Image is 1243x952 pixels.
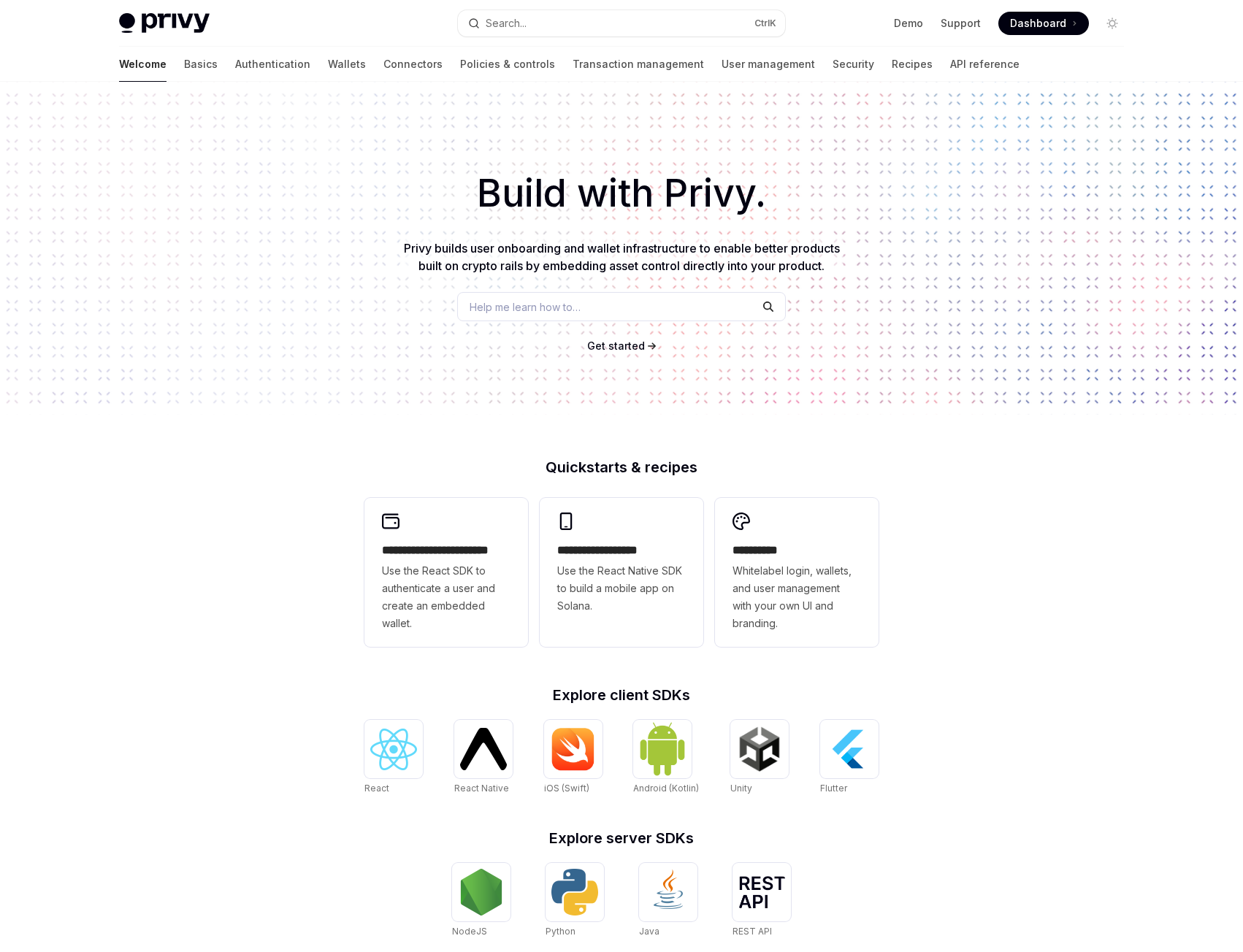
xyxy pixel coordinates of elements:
span: Whitelabel login, wallets, and user management with your own UI and branding. [733,562,861,632]
h1: Build with Privy. [23,165,1220,222]
img: REST API [738,876,785,908]
a: Recipes [892,47,933,82]
img: Java [645,869,692,915]
a: Authentication [235,47,310,82]
a: Transaction management [573,47,704,82]
span: iOS (Swift) [544,783,589,794]
img: Flutter [826,726,873,772]
h2: Quickstarts & recipes [364,460,879,475]
a: React NativeReact Native [454,720,513,796]
h2: Explore server SDKs [364,831,879,845]
a: Support [941,16,981,31]
span: Unity [730,783,752,794]
span: Python [546,926,575,937]
h2: Explore client SDKs [364,688,879,702]
span: Dashboard [1010,16,1066,31]
a: REST APIREST API [733,863,791,939]
img: Python [551,869,598,915]
img: NodeJS [458,869,505,915]
div: Search... [486,15,527,32]
span: NodeJS [452,926,487,937]
a: Get started [587,339,645,353]
a: Basics [184,47,218,82]
button: Search...CtrlK [458,10,785,37]
img: light logo [119,13,210,34]
a: PythonPython [546,863,604,939]
span: Use the React SDK to authenticate a user and create an embedded wallet. [382,562,510,632]
img: Unity [736,726,783,772]
a: iOS (Swift)iOS (Swift) [544,720,603,796]
span: Get started [587,339,645,352]
img: React [370,729,417,770]
a: Welcome [119,47,167,82]
span: Android (Kotlin) [633,783,699,794]
a: Android (Kotlin)Android (Kotlin) [633,720,699,796]
span: React [364,783,389,794]
a: UnityUnity [730,720,789,796]
a: Wallets [328,47,366,82]
img: iOS (Swift) [550,727,597,771]
img: React Native [460,728,507,769]
span: React Native [454,783,509,794]
span: Java [639,926,659,937]
span: Use the React Native SDK to build a mobile app on Solana. [557,562,686,615]
img: Android (Kotlin) [639,721,686,776]
a: Dashboard [998,12,1089,35]
span: REST API [733,926,772,937]
button: Toggle dark mode [1101,12,1124,35]
span: Help me learn how to… [470,299,581,315]
span: Flutter [820,783,847,794]
a: Security [833,47,874,82]
a: User management [722,47,815,82]
a: Connectors [383,47,443,82]
a: ReactReact [364,720,423,796]
a: **** **** **** ***Use the React Native SDK to build a mobile app on Solana. [540,498,703,647]
span: Privy builds user onboarding and wallet infrastructure to enable better products built on crypto ... [404,241,840,273]
a: NodeJSNodeJS [452,863,510,939]
a: **** *****Whitelabel login, wallets, and user management with your own UI and branding. [715,498,879,647]
a: FlutterFlutter [820,720,879,796]
a: Policies & controls [460,47,555,82]
a: API reference [950,47,1020,82]
a: Demo [894,16,923,31]
span: Ctrl K [754,18,776,29]
a: JavaJava [639,863,697,939]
